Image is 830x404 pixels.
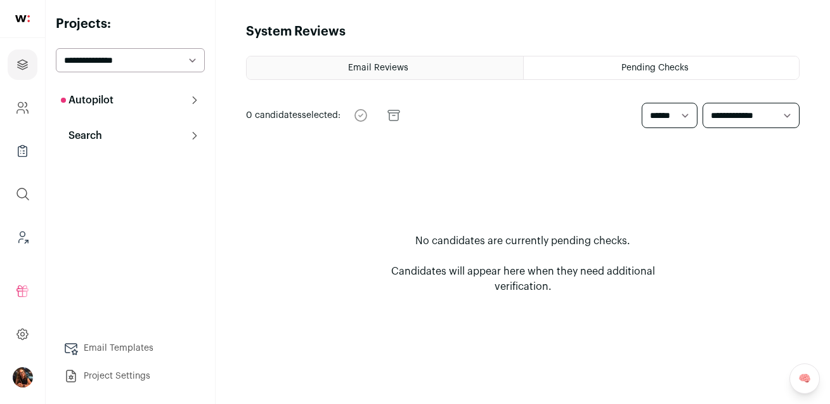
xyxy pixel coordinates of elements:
a: Project Settings [56,363,205,389]
a: Leads (Backoffice) [8,222,37,252]
span: selected: [246,109,340,122]
a: Company and ATS Settings [8,93,37,123]
a: Email Templates [56,336,205,361]
img: 13968079-medium_jpg [13,367,33,388]
span: Email Reviews [348,63,408,72]
p: No candidates are currently pending checks. [415,233,630,249]
button: Search [56,123,205,148]
h2: Projects: [56,15,205,33]
a: 🧠 [789,363,820,394]
button: Autopilot [56,88,205,113]
p: Search [61,128,102,143]
span: Pending Checks [621,63,689,72]
img: wellfound-shorthand-0d5821cbd27db2630d0214b213865d53afaa358527fdda9d0ea32b1df1b89c2c.svg [15,15,30,22]
a: Company Lists [8,136,37,166]
a: Projects [8,49,37,80]
h1: System Reviews [246,23,346,41]
a: Email Reviews [247,56,523,79]
button: Open dropdown [13,367,33,388]
p: Autopilot [61,93,113,108]
span: 0 candidates [246,111,302,120]
p: Candidates will appear here when they need additional verification. [365,264,682,294]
